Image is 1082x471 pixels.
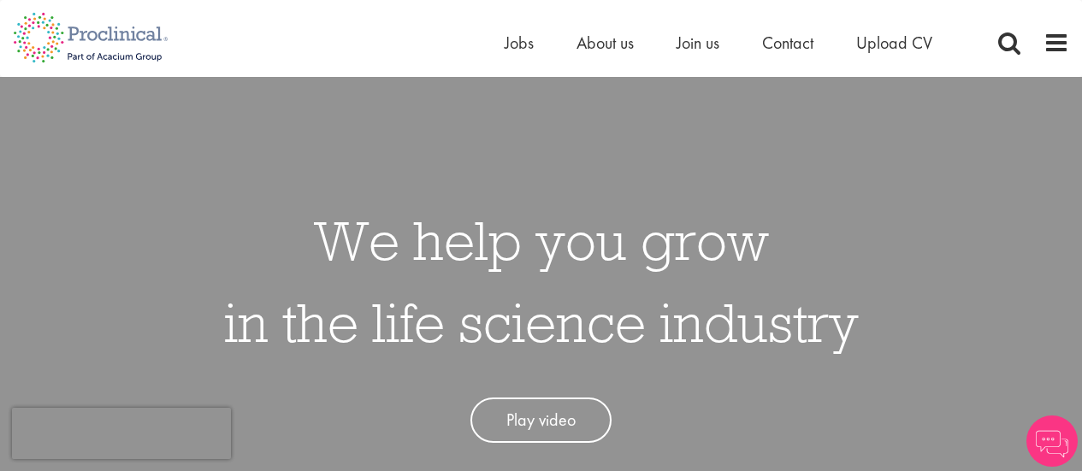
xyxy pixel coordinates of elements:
[856,32,932,54] a: Upload CV
[224,199,859,363] h1: We help you grow in the life science industry
[576,32,634,54] a: About us
[505,32,534,54] a: Jobs
[470,397,612,443] a: Play video
[762,32,813,54] a: Contact
[1026,415,1078,467] img: Chatbot
[677,32,719,54] a: Join us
